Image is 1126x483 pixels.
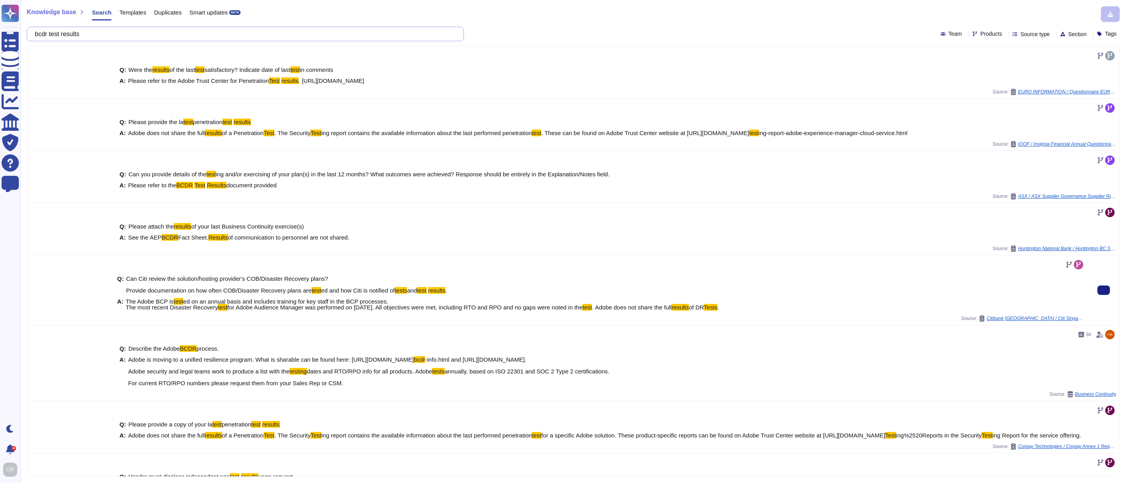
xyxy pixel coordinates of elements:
mark: Results [207,182,226,188]
span: Adobe does not share the full [128,130,204,136]
mark: Test [264,130,275,136]
mark: test [218,304,227,311]
mark: Test [885,432,896,439]
span: . [717,304,719,311]
span: ing Report for the service offering. [993,432,1081,439]
b: Q: [120,67,126,73]
span: Source: [993,89,1116,95]
span: of a Penetration [222,130,264,136]
button: user [2,461,23,478]
span: satisfactory? Indicate date of last [204,66,290,73]
span: . These can be found on Adobe Trust Center website at [URL][DOMAIN_NAME] [541,130,749,136]
mark: results [234,119,251,125]
mark: BCDR [162,234,179,241]
mark: results [262,421,279,428]
mark: Test [982,432,993,439]
span: Smart updates [190,9,228,15]
b: Q: [120,119,126,125]
b: Q: [117,276,124,293]
b: A: [120,432,126,438]
img: user [1105,330,1115,339]
mark: results [174,223,191,230]
span: of the last [170,66,195,73]
mark: results [205,432,222,439]
span: Were the [128,66,152,73]
span: for a specific Adobe solution. These product-specific reports can be found on Adobe Trust Center ... [541,432,885,439]
span: . The Security [274,432,310,439]
mark: test [417,287,426,294]
b: A: [120,182,126,188]
span: Corpay Technologies / Corpay Annex 1 Requirements file Customer Data Platform [1018,444,1116,449]
span: The Adobe BCP is [126,298,173,305]
b: Q: [120,223,126,229]
mark: test [195,66,204,73]
mark: results [241,473,258,480]
span: Source: [993,443,1116,450]
span: EURO INFORMATION / Questionnaire EURO INFORMATION ENG [1018,90,1116,94]
b: Q: [120,421,126,427]
b: Q: [120,171,126,177]
span: ed on an annual basis and includes training for key staff in the BCP processes. The most recent D... [126,298,388,311]
b: A: [120,78,126,84]
span: Source: [1049,391,1116,397]
span: 34 [1086,332,1091,337]
span: . Adobe does not share the full [592,304,672,311]
b: A: [120,234,126,240]
span: penetration [222,421,251,428]
b: A: [117,298,123,310]
mark: Results [208,234,228,241]
b: Q: [120,346,126,351]
mark: test [174,298,183,305]
span: Source: [993,245,1116,252]
mark: results [205,130,222,136]
span: Source: [993,141,1116,147]
mark: test [206,171,216,177]
span: Please refer to the Adobe Trust Center for Penetration [128,77,269,84]
span: Tags [1105,31,1117,37]
mark: test [749,130,759,136]
span: ing and/or exercising of your plan(s) in the last 12 months? What outcomes were achieved? Respons... [216,171,610,177]
mark: Test [310,432,321,439]
span: IOOF / Insignia Financial Annual Questionnaire [1018,142,1116,146]
span: Please provide a copy of your la [128,421,212,428]
span: Adobe is moving to a unified resilience program. What is sharable can be found here: [URL][DOMAIN... [128,356,414,363]
mark: tests [395,287,407,294]
span: for Adobe Audience Manager was performed on [DATE]. All objectives were met, including RTO and RP... [228,304,583,311]
span: ing report contains the available information about the last performed penetration [321,130,532,136]
span: . [URL][DOMAIN_NAME] [299,77,364,84]
span: in comments [300,66,333,73]
b: Q: [120,474,126,479]
mark: testing [290,368,307,375]
span: ing%2520Reports in the Security [896,432,982,439]
input: Search a question or template... [31,27,456,41]
span: Fact Sheet. [178,234,208,241]
span: and [407,287,417,294]
span: Please refer to the [128,182,176,188]
span: Source type [1020,31,1050,37]
mark: BCDR [176,182,193,188]
span: ed and how Citi is notified of [321,287,395,294]
span: Adobe does not share the full [128,432,204,439]
span: Templates [119,9,146,15]
span: Describe the Adobe [128,345,180,352]
span: upon request. [258,473,294,480]
span: Huntington National Bank / Huntington BC Scorecard Lvl 3 External 8 4 2025.28611PR [1018,246,1116,251]
span: Products [980,31,1002,37]
div: 9+ [11,446,16,451]
mark: test [212,421,222,428]
mark: Test [269,77,280,84]
span: Source: [961,315,1085,322]
span: ing-report-adobe-experience-manager-cloud-service.html [759,130,907,136]
span: penetration [193,119,223,125]
span: . The Security [274,130,310,136]
span: Duplicates [154,9,182,15]
mark: results [152,66,170,73]
mark: test [183,119,193,125]
span: Citibank [GEOGRAPHIC_DATA] / Citi Singapore Questions [987,316,1085,321]
span: ASX / ASX Supplier Governance Supplier Risk Assessment Template 20250220 [1018,194,1116,199]
mark: results [281,77,299,84]
mark: test [312,287,321,294]
span: Vendor must disclose independent pen [128,473,230,480]
span: Source: [993,193,1116,199]
span: Please attach the [128,223,174,230]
